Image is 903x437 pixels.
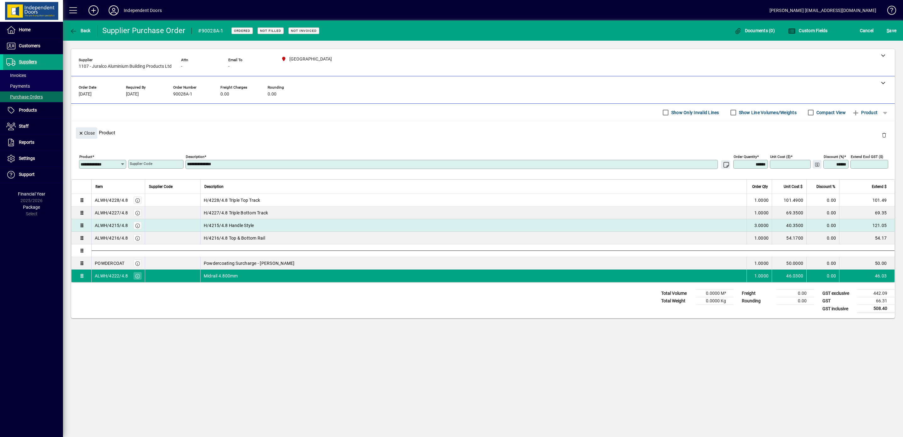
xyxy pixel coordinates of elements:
button: Cancel [858,25,875,36]
span: Description [204,183,224,190]
mat-label: Extend excl GST ($) [851,154,883,159]
span: Package [23,205,40,210]
td: 0.0000 Kg [696,297,734,305]
mat-label: Unit Cost ($) [770,154,791,159]
span: Products [19,108,37,113]
td: 54.17 [839,232,894,244]
td: 442.09 [857,290,895,297]
mat-label: Supplier Code [130,161,152,166]
label: Show Only Invalid Lines [670,109,719,116]
span: - [228,64,230,69]
td: 3.0000 [747,219,772,232]
span: H/4227/4.8 Triple Bottom Track [204,210,268,216]
td: 0.00 [806,207,839,219]
td: GST inclusive [819,305,857,313]
span: Close [78,128,95,138]
a: Home [3,22,63,38]
span: Discount % [816,183,835,190]
span: Custom Fields [788,28,828,33]
span: 1107 - Juralco Aluminium Building Products Ltd [79,64,172,69]
span: Purchase Orders [6,94,43,99]
td: 66.31 [857,297,895,305]
span: 0.00 [268,92,276,97]
td: Rounding [739,297,776,305]
td: 50.00 [839,257,894,270]
span: ave [887,26,896,36]
div: ALWH/4216/4.8 [95,235,128,241]
a: Payments [3,81,63,91]
td: 46.0300 [772,270,806,282]
mat-label: Product [79,154,92,159]
span: - [181,64,182,69]
span: Powdercoating Surcharge - [PERSON_NAME] [204,260,295,266]
td: Total Volume [658,290,696,297]
span: Not Filled [260,29,281,33]
td: 101.4900 [772,194,806,207]
span: Reports [19,140,34,145]
td: 101.49 [839,194,894,207]
span: H/4215/4.8 Handle Style [204,222,254,229]
td: 1.0000 [747,207,772,219]
label: Show Line Volumes/Weights [738,109,797,116]
span: Documents (0) [734,28,775,33]
td: 0.00 [776,297,814,305]
a: Customers [3,38,63,54]
div: ALWH/4227/4.8 [95,210,128,216]
button: Product [849,107,881,118]
button: Change Price Levels [813,160,821,169]
td: 1.0000 [747,194,772,207]
span: Extend $ [872,183,887,190]
span: Not Invoiced [291,29,317,33]
button: Delete [877,127,892,143]
mat-label: Description [186,154,204,159]
button: Custom Fields [787,25,829,36]
td: 121.05 [839,219,894,232]
td: Freight [739,290,776,297]
td: 0.00 [806,270,839,282]
span: Back [70,28,91,33]
span: Unit Cost $ [784,183,803,190]
td: GST exclusive [819,290,857,297]
td: 1.0000 [747,257,772,270]
app-page-header-button: Back [63,25,98,36]
span: 90028A-1 [173,92,192,97]
div: Product [71,121,895,144]
button: Add [83,5,104,16]
app-page-header-button: Close [74,130,99,136]
td: 0.00 [806,257,839,270]
td: 69.3500 [772,207,806,219]
td: 69.35 [839,207,894,219]
div: ALWH/4222/4.8 [95,273,128,279]
span: Supplier Code [149,183,173,190]
span: H/4228/4.8 Triple Top Track [204,197,260,203]
button: Documents (0) [732,25,776,36]
span: Settings [19,156,35,161]
td: 0.00 [776,290,814,297]
a: Knowledge Base [883,1,895,22]
td: 0.00 [806,232,839,244]
span: Product [852,108,877,118]
td: 508.40 [857,305,895,313]
span: 0.00 [220,92,229,97]
span: [DATE] [126,92,139,97]
span: H/4216/4.8 Top & Bottom Rail [204,235,265,241]
span: Customers [19,43,40,48]
span: Payments [6,84,30,89]
span: Ordered [234,29,250,33]
td: 0.0000 M³ [696,290,734,297]
span: Suppliers [19,59,37,64]
mat-label: Discount (%) [824,154,844,159]
div: [PERSON_NAME] [EMAIL_ADDRESS][DOMAIN_NAME] [770,5,876,15]
td: 1.0000 [747,270,772,282]
span: Order Qty [752,183,768,190]
a: Support [3,167,63,183]
td: 50.0000 [772,257,806,270]
div: Supplier Purchase Order [102,26,185,36]
td: 54.1700 [772,232,806,244]
a: Reports [3,135,63,150]
span: Financial Year [18,191,45,196]
td: GST [819,297,857,305]
span: S [887,28,889,33]
a: Purchase Orders [3,91,63,102]
span: Support [19,172,35,177]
